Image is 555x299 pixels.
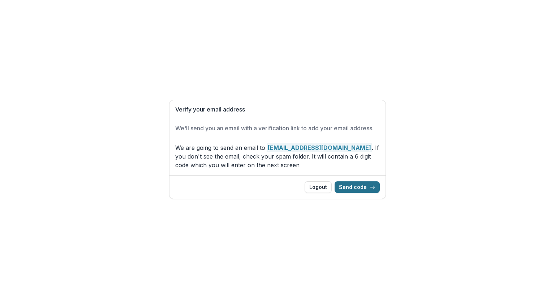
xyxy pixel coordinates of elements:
button: Logout [305,181,332,193]
h2: We'll send you an email with a verification link to add your email address. [175,125,380,132]
p: We are going to send an email to . If you don't see the email, check your spam folder. It will co... [175,143,380,169]
h1: Verify your email address [175,106,380,113]
strong: [EMAIL_ADDRESS][DOMAIN_NAME] [267,143,372,152]
button: Send code [335,181,380,193]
